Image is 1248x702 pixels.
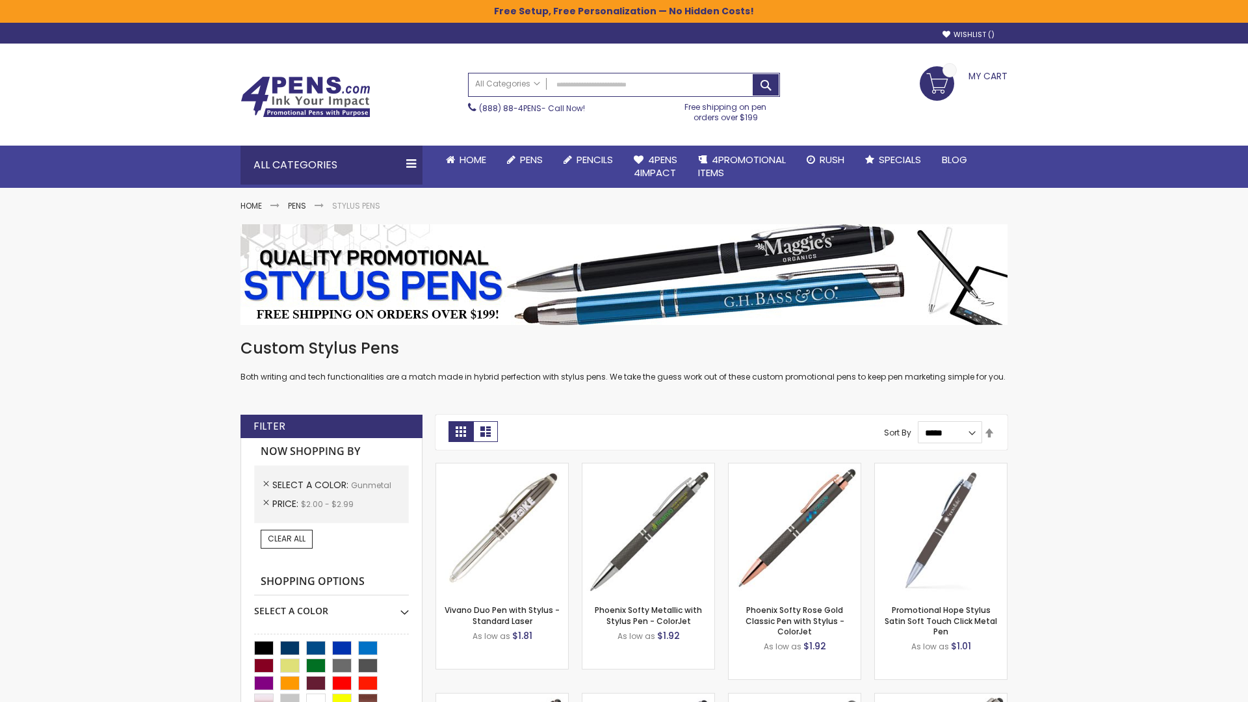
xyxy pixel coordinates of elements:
span: $1.92 [657,629,680,642]
div: Select A Color [254,595,409,617]
span: $2.00 - $2.99 [301,499,354,510]
img: 4Pens Custom Pens and Promotional Products [240,76,370,118]
div: All Categories [240,146,422,185]
span: Clear All [268,533,305,544]
strong: Filter [253,419,285,434]
a: (888) 88-4PENS [479,103,541,114]
strong: Now Shopping by [254,438,409,465]
img: Stylus Pens [240,224,1007,325]
span: $1.81 [512,629,532,642]
a: Phoenix Softy Rose Gold Classic Pen with Stylus - ColorJet [746,604,844,636]
a: Wishlist [942,30,994,40]
a: Home [240,200,262,211]
span: Price [272,497,301,510]
span: Pencils [577,153,613,166]
strong: Shopping Options [254,568,409,596]
span: Home [460,153,486,166]
img: Vivano Duo Pen with Stylus - Standard Laser-Gunmetal [436,463,568,595]
label: Sort By [884,427,911,438]
strong: Stylus Pens [332,200,380,211]
a: Clear All [261,530,313,548]
a: Promotional Hope Stylus Satin Soft Touch Click Metal Pen-Gunmetal [875,463,1007,474]
a: All Categories [469,73,547,95]
span: As low as [617,630,655,642]
span: - Call Now! [479,103,585,114]
a: Blog [931,146,978,174]
a: 4PROMOTIONALITEMS [688,146,796,188]
span: Select A Color [272,478,351,491]
a: Rush [796,146,855,174]
span: 4Pens 4impact [634,153,677,179]
span: All Categories [475,79,540,89]
span: Pens [520,153,543,166]
span: Specials [879,153,921,166]
span: Blog [942,153,967,166]
span: $1.92 [803,640,826,653]
span: Rush [820,153,844,166]
a: Phoenix Softy Metallic with Stylus Pen - ColorJet [595,604,702,626]
img: Promotional Hope Stylus Satin Soft Touch Click Metal Pen-Gunmetal [875,463,1007,595]
div: Free shipping on pen orders over $199 [671,97,781,123]
a: Promotional Hope Stylus Satin Soft Touch Click Metal Pen [885,604,997,636]
div: Both writing and tech functionalities are a match made in hybrid perfection with stylus pens. We ... [240,338,1007,383]
span: As low as [473,630,510,642]
span: $1.01 [951,640,971,653]
a: Phoenix Softy Rose Gold Classic Pen with Stylus - ColorJet-Gunmetal [729,463,861,474]
a: 4Pens4impact [623,146,688,188]
span: 4PROMOTIONAL ITEMS [698,153,786,179]
a: Specials [855,146,931,174]
a: Vivano Duo Pen with Stylus - Standard Laser-Gunmetal [436,463,568,474]
img: Phoenix Softy Rose Gold Classic Pen with Stylus - ColorJet-Gunmetal [729,463,861,595]
strong: Grid [448,421,473,442]
a: Pens [288,200,306,211]
span: Gunmetal [351,480,391,491]
h1: Custom Stylus Pens [240,338,1007,359]
a: Pencils [553,146,623,174]
span: As low as [764,641,801,652]
a: Vivano Duo Pen with Stylus - Standard Laser [445,604,560,626]
img: Phoenix Softy Metallic with Stylus Pen - ColorJet-Gunmetal [582,463,714,595]
a: Phoenix Softy Metallic with Stylus Pen - ColorJet-Gunmetal [582,463,714,474]
a: Pens [497,146,553,174]
span: As low as [911,641,949,652]
a: Home [435,146,497,174]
